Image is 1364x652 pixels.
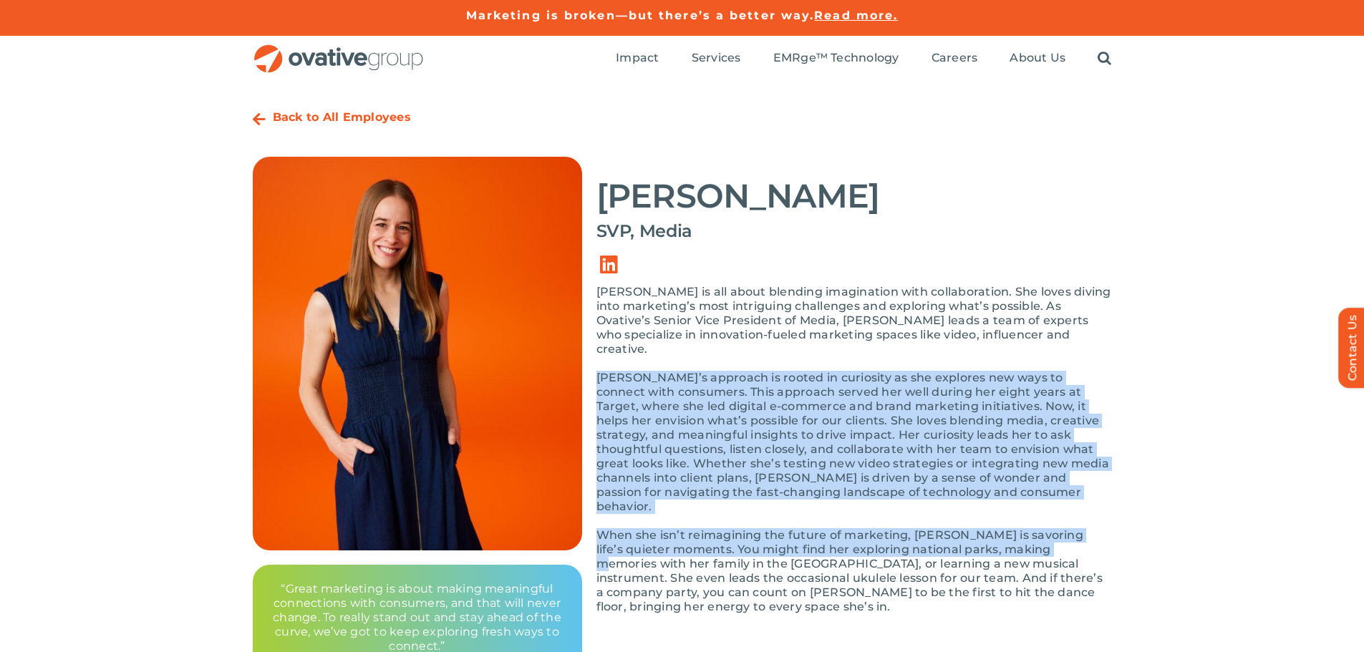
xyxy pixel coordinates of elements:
[616,36,1111,82] nav: Menu
[932,51,978,67] a: Careers
[596,178,1112,214] h2: [PERSON_NAME]
[273,110,411,124] a: Back to All Employees
[596,285,1112,356] p: [PERSON_NAME] is all about blending imagination with collaboration. She loves diving into marketi...
[932,51,978,65] span: Careers
[596,528,1112,614] p: When she isn’t reimagining the future of marketing, [PERSON_NAME] is savoring life’s quieter mome...
[773,51,899,65] span: EMRge™ Technology
[814,9,898,22] a: Read more.
[253,43,425,57] a: OG_Full_horizontal_RGB
[1010,51,1065,65] span: About Us
[616,51,659,67] a: Impact
[596,221,1112,241] h4: SVP, Media
[616,51,659,65] span: Impact
[253,157,582,550] img: Bio – Di
[253,112,266,127] a: Link to https://ovative.com/about-us/people/
[692,51,741,67] a: Services
[589,245,629,285] a: Link to https://www.linkedin.com/in/dianne-anderson-6616842/
[1098,51,1111,67] a: Search
[1010,51,1065,67] a: About Us
[692,51,741,65] span: Services
[596,371,1112,514] p: [PERSON_NAME]’s approach is rooted in curiosity as she explores new ways to connect with consumer...
[466,9,815,22] a: Marketing is broken—but there’s a better way.
[773,51,899,67] a: EMRge™ Technology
